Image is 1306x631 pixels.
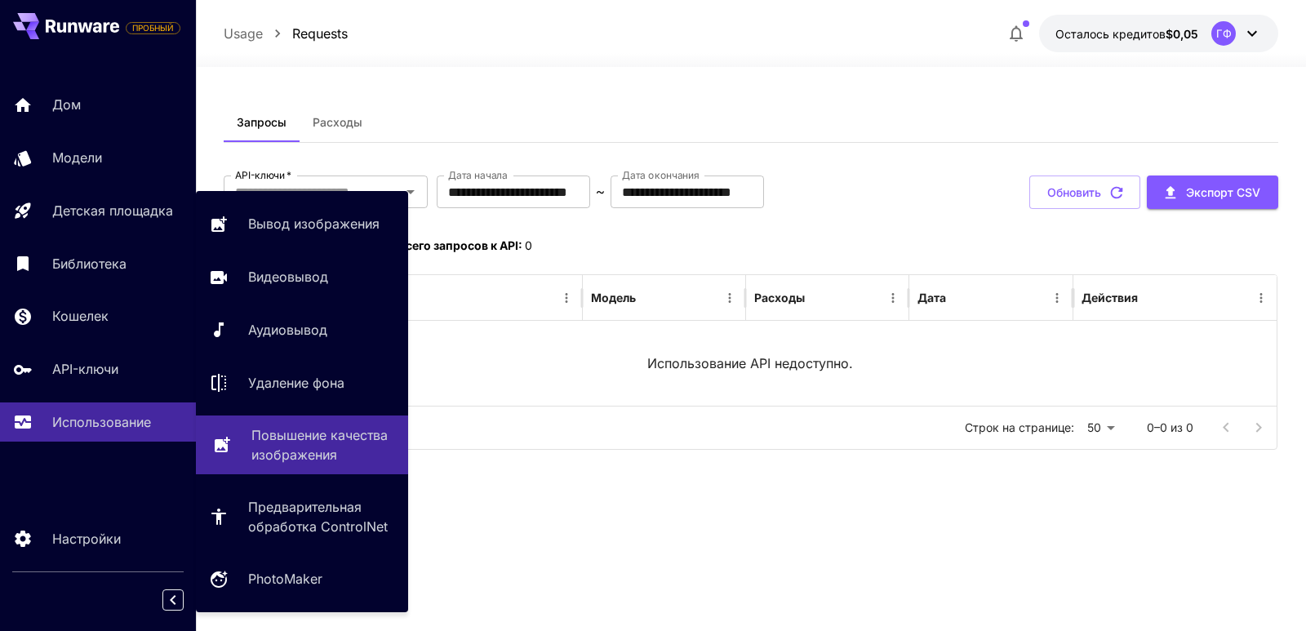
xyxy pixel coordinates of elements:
button: Сортировать [948,287,971,309]
button: Меню [882,287,904,309]
font: API-ключи [235,169,285,181]
font: Вывод изображения [248,216,380,232]
font: Удаление фона [248,375,344,391]
font: Библиотека [52,256,127,272]
font: Модели [52,149,102,166]
font: 50 [1087,420,1101,434]
p: Usage [224,24,263,43]
a: Аудиовывод [196,310,408,350]
font: Модель [591,291,636,304]
div: Свернуть боковую панель [175,585,196,615]
div: 0,05 доллара [1055,25,1198,42]
button: Меню [555,287,578,309]
font: Всего запросов к API: [398,238,522,252]
font: Кошелек [52,308,109,324]
button: 0,05 доллара [1039,15,1278,52]
font: Дата начала [448,169,508,181]
font: Детская площадка [52,202,173,219]
font: Использование API недоступно. [647,355,853,371]
font: 0–0 из 0 [1147,420,1193,434]
font: Дата окончания [622,169,700,181]
button: Меню [1250,287,1273,309]
a: Повышение качества изображения [196,415,408,474]
font: Действия [1082,291,1138,304]
font: 0 [525,238,532,252]
button: Сортировать [806,287,829,309]
font: Осталось кредитов [1055,27,1166,41]
font: Дата [917,291,946,304]
font: ~ [596,184,605,199]
font: Строк на странице: [965,420,1074,434]
font: $0,05 [1166,27,1198,41]
font: Расходы [313,115,362,129]
font: Повышение качества изображения [251,427,388,463]
span: Добавьте свою платежную карту, чтобы включить все функции платформы. [126,18,180,38]
font: ПРОБНЫЙ [132,23,174,33]
a: Удаление фона [196,362,408,402]
font: Расходы [754,291,805,304]
a: Предварительная обработка ControlNet [196,487,408,546]
a: Видеовывод [196,257,408,297]
font: API-ключи [52,361,118,377]
font: Запросы [237,115,287,129]
font: Дом [52,96,81,113]
button: Меню [1046,287,1068,309]
button: Свернуть боковую панель [162,589,184,611]
a: Вывод изображения [196,204,408,244]
button: Сортировать [637,287,660,309]
nav: хлебные крошки [224,24,348,43]
a: PhotoMaker [196,559,408,599]
font: Обновить [1047,185,1101,199]
font: Аудиовывод [248,322,327,338]
font: Видеовывод [248,269,328,285]
font: Настройки [52,531,121,547]
font: ГФ [1216,27,1232,40]
button: Меню [718,287,741,309]
font: Предварительная обработка ControlNet [248,499,388,535]
font: Использование [52,414,151,430]
font: Экспорт CSV [1186,185,1260,199]
p: Requests [292,24,348,43]
button: Открыть [399,180,422,203]
font: PhotoMaker [248,571,322,587]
